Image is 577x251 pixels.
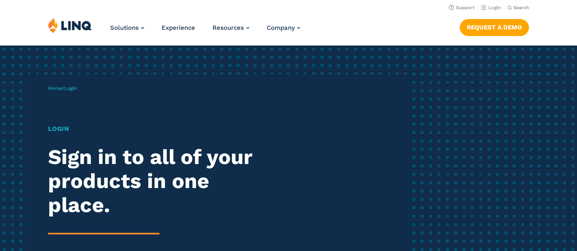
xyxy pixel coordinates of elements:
[212,24,249,31] a: Resources
[162,24,195,31] a: Experience
[212,24,244,31] span: Resources
[507,5,529,11] button: Open Search Bar
[48,124,270,134] h1: Login
[48,85,77,91] span: /
[110,24,139,31] span: Solutions
[48,85,62,91] a: Home
[449,5,475,10] a: Support
[48,145,270,217] h2: Sign in to all of your products in one place.
[460,17,529,36] nav: Button Navigation
[110,24,144,31] a: Solutions
[514,5,529,10] span: Search
[48,17,92,33] img: LINQ | K‑12 Software
[110,17,300,45] nav: Primary Navigation
[481,5,501,10] a: Login
[460,19,529,36] a: Request a Demo
[267,24,295,31] span: Company
[64,85,77,91] span: Login
[267,24,300,31] a: Company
